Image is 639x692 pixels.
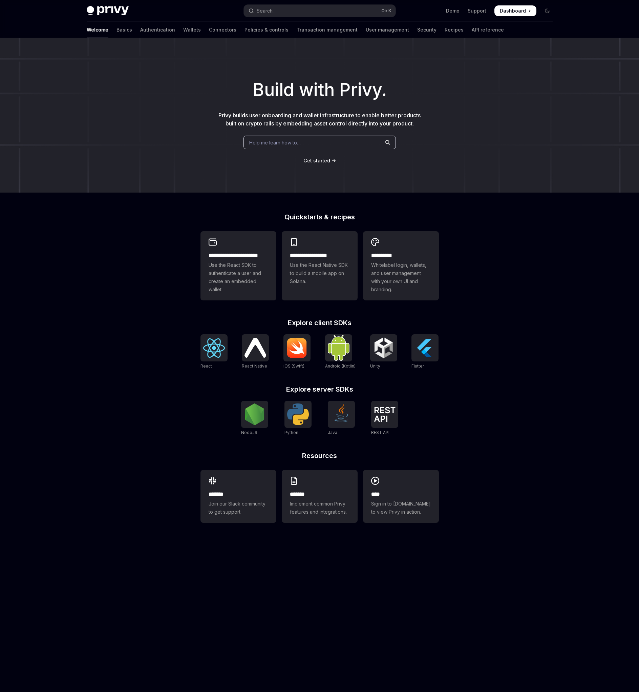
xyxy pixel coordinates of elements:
a: **** *****Whitelabel login, wallets, and user management with your own UI and branding. [363,231,439,300]
a: Wallets [183,22,201,38]
h2: Explore server SDKs [200,386,439,393]
a: **** **** **** ***Use the React Native SDK to build a mobile app on Solana. [282,231,358,300]
a: REST APIREST API [371,401,398,436]
a: UnityUnity [370,334,397,370]
img: REST API [374,407,396,422]
button: Toggle dark mode [542,5,553,16]
img: Python [287,403,309,425]
button: Open search [244,5,396,17]
a: Welcome [87,22,108,38]
span: Java [328,430,337,435]
a: User management [366,22,409,38]
a: Basics [116,22,132,38]
a: Demo [446,7,460,14]
a: ****Sign in to [DOMAIN_NAME] to view Privy in action. [363,470,439,523]
a: Connectors [209,22,236,38]
span: React [200,363,212,369]
h2: Explore client SDKs [200,319,439,326]
img: NodeJS [244,403,265,425]
img: Android (Kotlin) [328,335,349,360]
a: Android (Kotlin)Android (Kotlin) [325,334,356,370]
span: Dashboard [500,7,526,14]
img: dark logo [87,6,129,16]
span: Ctrl K [381,8,391,14]
a: Recipes [445,22,464,38]
div: Search... [257,7,276,15]
img: React Native [244,338,266,357]
a: Transaction management [297,22,358,38]
a: React NativeReact Native [242,334,269,370]
span: Android (Kotlin) [325,363,356,369]
img: Unity [373,337,395,359]
img: React [203,338,225,358]
a: Get started [303,157,330,164]
a: PythonPython [284,401,312,436]
span: Help me learn how to… [249,139,301,146]
a: ReactReact [200,334,228,370]
span: Privy builds user onboarding and wallet infrastructure to enable better products built on crypto ... [218,112,421,127]
h2: Quickstarts & recipes [200,214,439,220]
img: Flutter [414,337,436,359]
span: Get started [303,158,330,163]
a: Policies & controls [244,22,289,38]
a: Support [468,7,486,14]
a: Security [417,22,436,38]
span: Sign in to [DOMAIN_NAME] to view Privy in action. [371,500,431,516]
img: Java [331,403,352,425]
span: Flutter [411,363,424,369]
h2: Resources [200,452,439,459]
a: Dashboard [494,5,536,16]
span: Implement common Privy features and integrations. [290,500,349,516]
span: REST API [371,430,389,435]
a: FlutterFlutter [411,334,439,370]
span: Use the React SDK to authenticate a user and create an embedded wallet. [209,261,268,294]
span: iOS (Swift) [283,363,304,369]
span: Join our Slack community to get support. [209,500,268,516]
a: NodeJSNodeJS [241,401,268,436]
a: iOS (Swift)iOS (Swift) [283,334,311,370]
a: JavaJava [328,401,355,436]
span: Whitelabel login, wallets, and user management with your own UI and branding. [371,261,431,294]
span: Unity [370,363,380,369]
span: React Native [242,363,267,369]
a: API reference [472,22,504,38]
span: NodeJS [241,430,257,435]
a: Authentication [140,22,175,38]
span: Python [284,430,298,435]
img: iOS (Swift) [286,338,308,358]
span: Use the React Native SDK to build a mobile app on Solana. [290,261,349,285]
a: **** **Join our Slack community to get support. [200,470,276,523]
h1: Build with Privy. [11,77,628,103]
a: **** **Implement common Privy features and integrations. [282,470,358,523]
